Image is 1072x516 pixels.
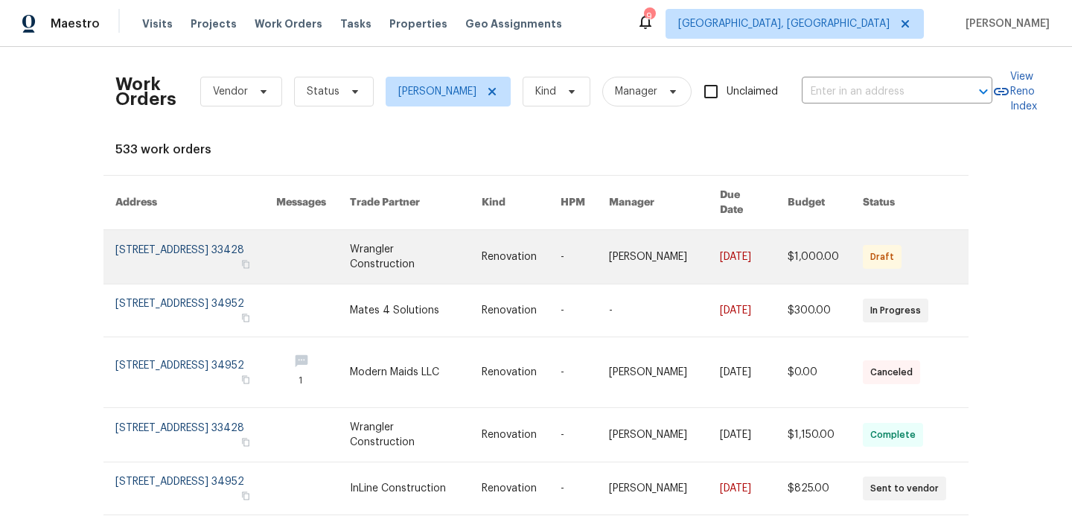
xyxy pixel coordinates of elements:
span: [PERSON_NAME] [960,16,1050,31]
a: View Reno Index [992,69,1037,114]
th: Messages [264,176,338,230]
button: Copy Address [239,373,252,386]
span: Geo Assignments [465,16,562,31]
span: Kind [535,84,556,99]
th: Status [851,176,969,230]
td: [PERSON_NAME] [597,230,708,284]
input: Enter in an address [802,80,951,103]
span: Maestro [51,16,100,31]
td: - [549,284,597,337]
span: Vendor [213,84,248,99]
th: Address [103,176,264,230]
span: Projects [191,16,237,31]
td: - [549,462,597,515]
td: - [549,230,597,284]
th: Trade Partner [338,176,470,230]
th: Kind [470,176,549,230]
button: Copy Address [239,489,252,503]
span: [GEOGRAPHIC_DATA], [GEOGRAPHIC_DATA] [678,16,890,31]
td: - [549,337,597,408]
td: [PERSON_NAME] [597,337,708,408]
button: Open [973,81,994,102]
h2: Work Orders [115,77,176,106]
td: [PERSON_NAME] [597,462,708,515]
span: [PERSON_NAME] [398,84,476,99]
span: Manager [615,84,657,99]
span: Work Orders [255,16,322,31]
td: Wrangler Construction [338,230,470,284]
span: Unclaimed [727,84,778,100]
td: Renovation [470,230,549,284]
th: Due Date [708,176,776,230]
span: Tasks [340,19,371,29]
td: - [597,284,708,337]
th: HPM [549,176,597,230]
button: Copy Address [239,311,252,325]
td: [PERSON_NAME] [597,408,708,462]
button: Copy Address [239,258,252,271]
td: Wrangler Construction [338,408,470,462]
td: Renovation [470,337,549,408]
span: Properties [389,16,447,31]
td: Modern Maids LLC [338,337,470,408]
th: Budget [776,176,851,230]
td: Mates 4 Solutions [338,284,470,337]
td: Renovation [470,284,549,337]
td: Renovation [470,408,549,462]
div: 533 work orders [115,142,957,157]
button: Copy Address [239,436,252,449]
div: 9 [644,9,654,24]
td: - [549,408,597,462]
span: Visits [142,16,173,31]
td: Renovation [470,462,549,515]
td: InLine Construction [338,462,470,515]
span: Status [307,84,339,99]
th: Manager [597,176,708,230]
